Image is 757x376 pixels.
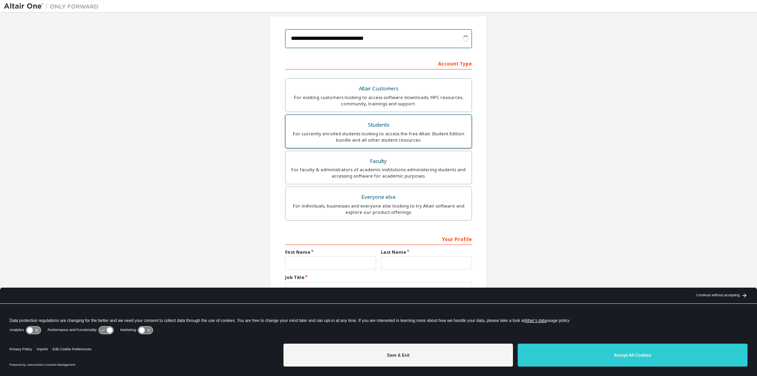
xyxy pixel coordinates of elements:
div: Faculty [290,156,467,167]
img: Altair One [4,2,103,10]
label: First Name [285,249,376,255]
div: Altair Customers [290,83,467,94]
div: For faculty & administrators of academic institutions administering students and accessing softwa... [290,166,467,179]
label: Job Title [285,274,472,281]
div: Your Profile [285,232,472,245]
div: For individuals, businesses and everyone else looking to try Altair software and explore our prod... [290,203,467,215]
div: Students [290,120,467,131]
div: Account Type [285,57,472,69]
div: For existing customers looking to access software downloads, HPC resources, community, trainings ... [290,94,467,107]
div: For currently enrolled students looking to access the free Altair Student Edition bundle and all ... [290,131,467,143]
label: Last Name [381,249,472,255]
div: Everyone else [290,192,467,203]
